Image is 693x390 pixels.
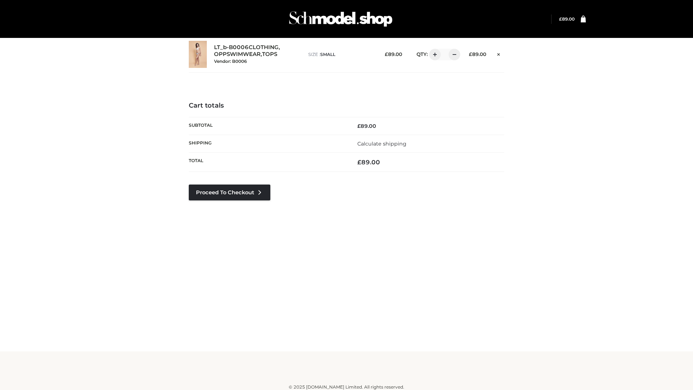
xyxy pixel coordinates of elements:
[559,16,562,22] span: £
[214,44,301,64] div: , ,
[409,49,458,60] div: QTY:
[469,51,486,57] bdi: 89.00
[469,51,472,57] span: £
[189,102,504,110] h4: Cart totals
[357,140,406,147] a: Calculate shipping
[189,135,346,152] th: Shipping
[385,51,388,57] span: £
[308,51,374,58] p: size :
[214,58,247,64] small: Vendor: B0006
[559,16,575,22] a: £89.00
[189,185,270,200] a: Proceed to Checkout
[214,51,261,58] a: OPPSWIMWEAR
[357,123,361,129] span: £
[493,49,504,58] a: Remove this item
[287,5,395,33] img: Schmodel Admin 964
[262,51,277,58] a: TOPS
[559,16,575,22] bdi: 89.00
[357,159,380,166] bdi: 89.00
[320,52,335,57] span: SMALL
[214,44,249,51] a: LT_b-B0006
[249,44,279,51] a: CLOTHING
[357,159,361,166] span: £
[189,117,346,135] th: Subtotal
[357,123,376,129] bdi: 89.00
[189,153,346,172] th: Total
[385,51,402,57] bdi: 89.00
[189,41,207,68] img: LT_b-B0006 - SMALL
